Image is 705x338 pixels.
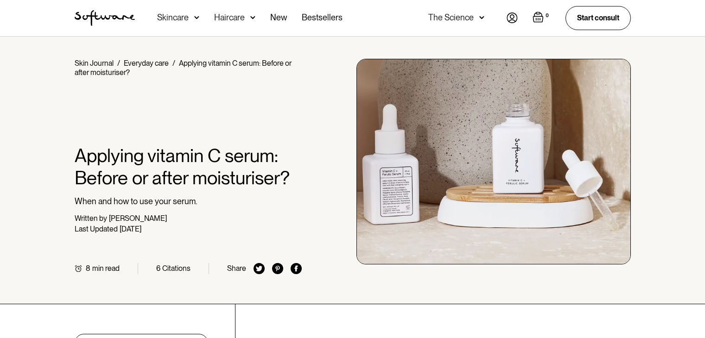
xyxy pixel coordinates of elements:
[117,59,120,68] div: /
[75,10,135,26] img: Software Logo
[227,264,246,273] div: Share
[75,225,118,233] div: Last Updated
[109,214,167,223] div: [PERSON_NAME]
[162,264,191,273] div: Citations
[120,225,141,233] div: [DATE]
[565,6,631,30] a: Start consult
[214,13,245,22] div: Haircare
[479,13,484,22] img: arrow down
[254,263,265,274] img: twitter icon
[157,13,189,22] div: Skincare
[124,59,169,68] a: Everyday care
[92,264,120,273] div: min read
[172,59,175,68] div: /
[272,263,283,274] img: pinterest icon
[86,264,90,273] div: 8
[156,264,160,273] div: 6
[194,13,199,22] img: arrow down
[75,59,292,77] div: Applying vitamin C serum: Before or after moisturiser?
[291,263,302,274] img: facebook icon
[75,59,114,68] a: Skin Journal
[544,12,551,20] div: 0
[75,196,302,207] p: When and how to use your serum.
[75,214,107,223] div: Written by
[533,12,551,25] a: Open empty cart
[428,13,474,22] div: The Science
[250,13,255,22] img: arrow down
[75,10,135,26] a: home
[75,144,302,189] h1: Applying vitamin C serum: Before or after moisturiser?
